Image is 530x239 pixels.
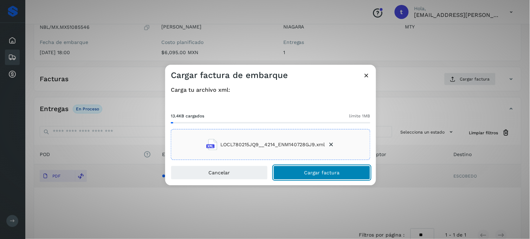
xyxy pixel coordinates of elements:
[171,70,288,80] h3: Cargar factura de embarque
[349,113,370,119] span: límite 1MB
[171,166,268,180] button: Cancelar
[273,166,370,180] button: Cargar factura
[304,170,340,175] span: Cargar factura
[171,86,370,93] h4: Carga tu archivo xml:
[171,113,204,119] span: 13.4KB cargados
[220,141,325,148] span: LOCL780215JQ9__4214_ENM140728GJ9.xml
[209,170,230,175] span: Cancelar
